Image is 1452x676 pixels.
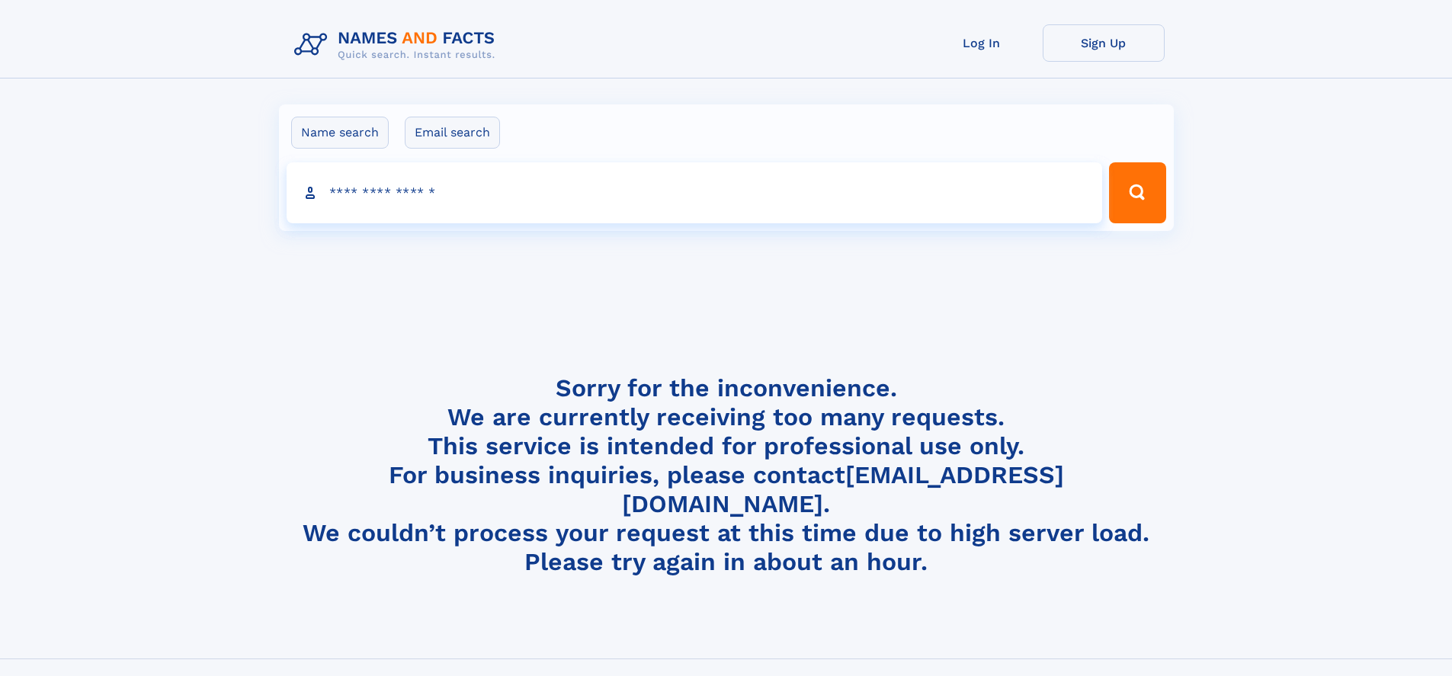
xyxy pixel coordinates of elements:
[288,24,508,66] img: Logo Names and Facts
[287,162,1103,223] input: search input
[291,117,389,149] label: Name search
[288,373,1165,577] h4: Sorry for the inconvenience. We are currently receiving too many requests. This service is intend...
[405,117,500,149] label: Email search
[921,24,1043,62] a: Log In
[1043,24,1165,62] a: Sign Up
[622,460,1064,518] a: [EMAIL_ADDRESS][DOMAIN_NAME]
[1109,162,1165,223] button: Search Button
